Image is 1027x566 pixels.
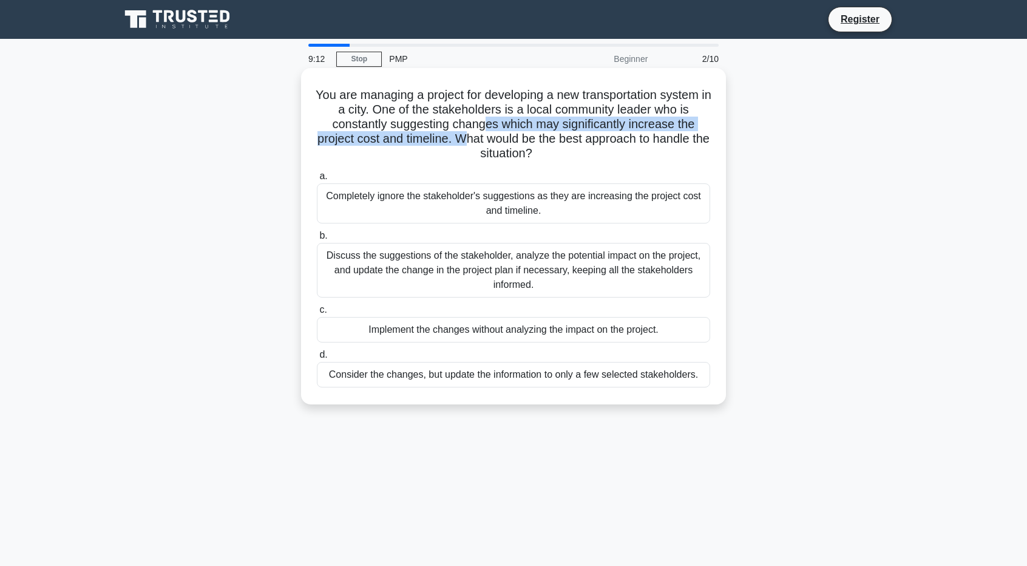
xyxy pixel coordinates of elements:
div: Completely ignore the stakeholder's suggestions as they are increasing the project cost and timel... [317,183,710,223]
div: Discuss the suggestions of the stakeholder, analyze the potential impact on the project, and upda... [317,243,710,298]
div: 2/10 [655,47,726,71]
span: d. [319,349,327,360]
div: 9:12 [301,47,336,71]
span: a. [319,171,327,181]
div: Implement the changes without analyzing the impact on the project. [317,317,710,343]
h5: You are managing a project for developing a new transportation system in a city. One of the stake... [316,87,711,162]
span: b. [319,230,327,240]
a: Register [833,12,887,27]
span: c. [319,304,327,315]
div: Beginner [549,47,655,71]
div: PMP [382,47,549,71]
div: Consider the changes, but update the information to only a few selected stakeholders. [317,362,710,387]
a: Stop [336,52,382,67]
